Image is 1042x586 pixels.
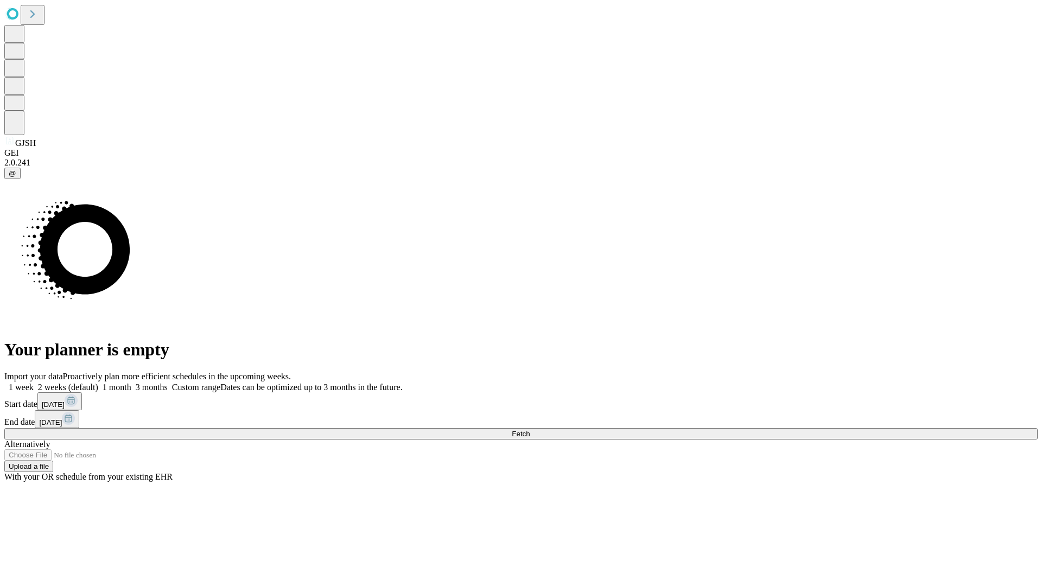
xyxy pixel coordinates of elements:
div: GEI [4,148,1038,158]
span: 3 months [136,383,168,392]
div: Start date [4,392,1038,410]
button: @ [4,168,21,179]
span: Dates can be optimized up to 3 months in the future. [220,383,402,392]
span: @ [9,169,16,177]
div: End date [4,410,1038,428]
span: Custom range [172,383,220,392]
span: 1 week [9,383,34,392]
span: Proactively plan more efficient schedules in the upcoming weeks. [63,372,291,381]
span: GJSH [15,138,36,148]
span: With your OR schedule from your existing EHR [4,472,173,481]
span: [DATE] [39,418,62,426]
button: [DATE] [35,410,79,428]
button: [DATE] [37,392,82,410]
button: Upload a file [4,461,53,472]
div: 2.0.241 [4,158,1038,168]
span: 1 month [103,383,131,392]
span: 2 weeks (default) [38,383,98,392]
span: [DATE] [42,400,65,409]
button: Fetch [4,428,1038,439]
span: Alternatively [4,439,50,449]
h1: Your planner is empty [4,340,1038,360]
span: Import your data [4,372,63,381]
span: Fetch [512,430,530,438]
